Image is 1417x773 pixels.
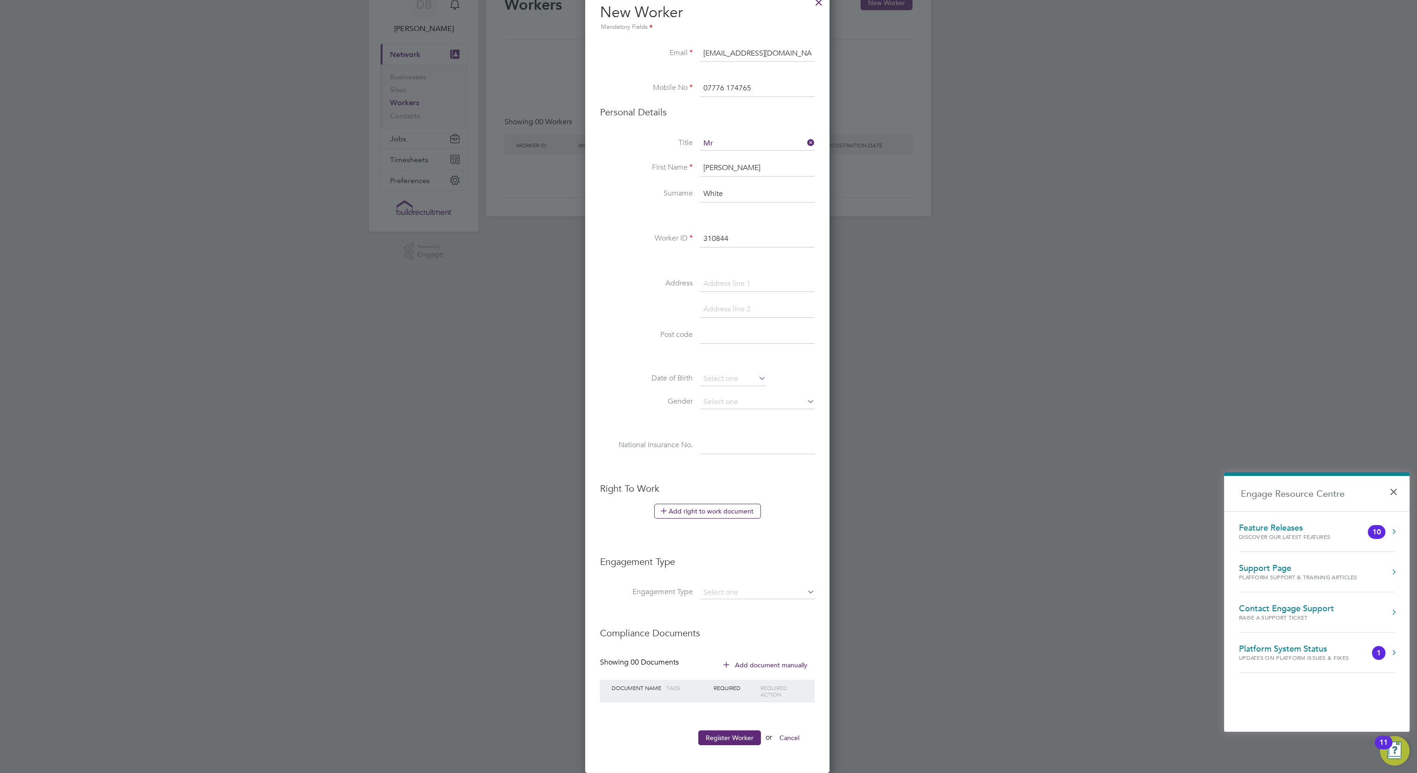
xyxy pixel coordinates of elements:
span: 00 Documents [631,658,679,667]
input: Address line 1 [700,276,815,292]
div: 11 [1379,742,1388,754]
label: Date of Birth [600,374,693,383]
label: Surname [600,189,693,198]
div: Platform System Status [1239,644,1367,654]
button: Open Resource Center, 11 new notifications [1380,736,1410,766]
h3: Personal Details [600,106,815,118]
li: or [600,730,815,754]
label: First Name [600,163,693,172]
h3: Right To Work [600,482,815,494]
label: National Insurance No. [600,440,693,450]
label: Email [600,48,693,58]
h3: Compliance Documents [600,618,815,639]
input: Select one [700,586,815,599]
div: Updates on Platform Issues & Fixes [1239,654,1367,662]
h2: Engage Resource Centre [1224,476,1410,511]
h3: Engagement Type [600,546,815,568]
div: Discover our latest features [1239,533,1349,541]
button: Add document manually [717,658,815,672]
label: Title [600,138,693,148]
div: Engage Resource Centre [1224,472,1410,732]
div: Raise a Support Ticket [1239,614,1334,621]
input: Select one [700,372,766,386]
div: Contact Engage Support [1239,603,1334,614]
input: Select one [700,137,815,151]
label: Engagement Type [600,587,693,597]
label: Worker ID [600,234,693,243]
button: Close [1389,479,1403,499]
button: Add right to work document [654,504,761,519]
button: Cancel [772,730,807,745]
div: Required Action [758,680,805,702]
button: Register Worker [698,730,761,745]
div: Support Page [1239,563,1358,573]
div: Document Name [609,680,664,696]
h2: New Worker [600,3,815,32]
label: Mobile No [600,83,693,93]
label: Post code [600,330,693,340]
div: Feature Releases [1239,523,1349,533]
label: Address [600,279,693,288]
div: Tags [664,680,711,696]
div: Required [711,680,759,696]
div: Platform Support & Training Articles [1239,573,1358,581]
input: Address line 2 [700,301,815,318]
div: Showing [600,658,681,667]
label: Gender [600,397,693,406]
input: Select one [700,395,815,409]
div: Mandatory Fields [600,22,815,32]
